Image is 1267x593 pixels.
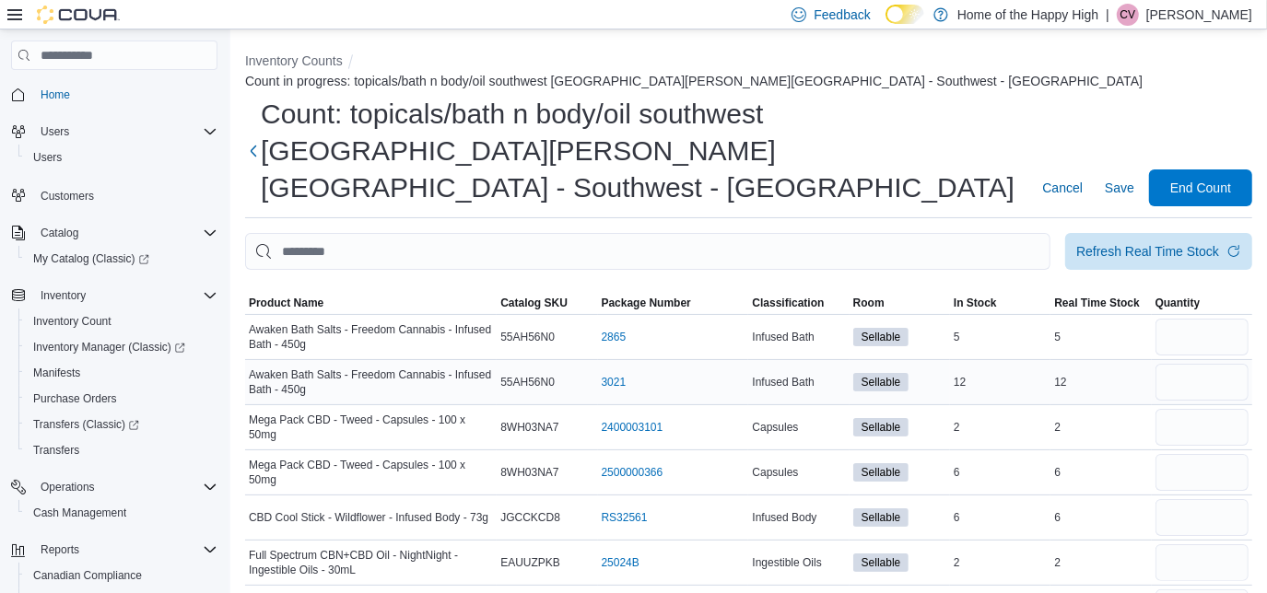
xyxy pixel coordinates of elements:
[950,461,1050,483] div: 6
[33,340,185,355] span: Inventory Manager (Classic)
[853,296,885,310] span: Room
[18,437,225,463] button: Transfers
[33,476,102,498] button: Operations
[33,251,149,266] span: My Catalog (Classic)
[1117,4,1139,26] div: Carla Vandusen
[1076,242,1219,261] div: Refresh Real Time Stock
[33,443,79,458] span: Transfers
[1170,179,1231,197] span: End Count
[33,121,76,143] button: Users
[26,413,217,436] span: Transfers (Classic)
[33,539,87,561] button: Reports
[954,296,997,310] span: In Stock
[1105,179,1134,197] span: Save
[602,465,663,480] a: 2500000366
[18,412,225,437] a: Transfers (Classic)
[598,292,749,314] button: Package Number
[26,502,217,524] span: Cash Management
[4,220,225,246] button: Catalog
[4,537,225,563] button: Reports
[245,133,261,169] button: Next
[249,367,493,397] span: Awaken Bath Salts - Freedom Cannabis - Infused Bath - 450g
[41,87,70,102] span: Home
[33,568,142,583] span: Canadian Compliance
[18,308,225,334] button: Inventory Count
[18,145,225,170] button: Users
[1050,371,1151,393] div: 12
[26,564,149,587] a: Canadian Compliance
[950,326,1050,348] div: 5
[4,181,225,208] button: Customers
[33,84,77,106] a: Home
[41,226,78,240] span: Catalog
[1054,296,1139,310] span: Real Time Stock
[33,83,217,106] span: Home
[33,417,139,432] span: Transfers (Classic)
[18,360,225,386] button: Manifests
[249,510,488,525] span: CBD Cool Stick - Wildflower - Infused Body - 73g
[1106,4,1109,26] p: |
[249,548,493,577] span: Full Spectrum CBN+CBD Oil - NightNight - Ingestible Oils - 30mL
[500,330,555,344] span: 55AH56N0
[1042,179,1083,197] span: Cancel
[33,506,126,520] span: Cash Management
[33,539,217,561] span: Reports
[853,553,909,572] span: Sellable
[862,329,901,345] span: Sellable
[752,555,821,570] span: Ingestible Oils
[752,510,816,525] span: Infused Body
[41,288,86,303] span: Inventory
[500,510,560,525] span: JGCCKCD8
[26,310,217,332] span: Inventory Count
[602,330,627,344] a: 2865
[602,375,627,390] a: 3021
[245,74,1143,88] button: Count in progress: topicals/bath n body/oil southwest [GEOGRAPHIC_DATA][PERSON_NAME][GEOGRAPHIC_D...
[249,296,323,310] span: Product Name
[26,336,217,358] span: Inventory Manager (Classic)
[33,183,217,206] span: Customers
[26,502,134,524] a: Cash Management
[886,24,886,25] span: Dark Mode
[37,6,120,24] img: Cova
[950,292,1050,314] button: In Stock
[245,233,1050,270] input: This is a search bar. After typing your query, hit enter to filter the results lower in the page.
[41,542,79,557] span: Reports
[1146,4,1252,26] p: [PERSON_NAME]
[18,334,225,360] a: Inventory Manager (Classic)
[957,4,1098,26] p: Home of the Happy High
[814,6,870,24] span: Feedback
[33,121,217,143] span: Users
[26,362,88,384] a: Manifests
[752,420,798,435] span: Capsules
[26,248,157,270] a: My Catalog (Classic)
[249,322,493,352] span: Awaken Bath Salts - Freedom Cannabis - Infused Bath - 450g
[33,222,217,244] span: Catalog
[1156,296,1201,310] span: Quantity
[245,292,497,314] button: Product Name
[245,52,1252,92] nav: An example of EuiBreadcrumbs
[1152,292,1252,314] button: Quantity
[500,296,568,310] span: Catalog SKU
[1149,169,1252,206] button: End Count
[4,81,225,108] button: Home
[1050,461,1151,483] div: 6
[1065,233,1252,270] button: Refresh Real Time Stock
[602,296,691,310] span: Package Number
[602,555,639,570] a: 25024B
[853,418,909,436] span: Sellable
[4,474,225,500] button: Operations
[33,285,217,307] span: Inventory
[950,552,1050,574] div: 2
[26,362,217,384] span: Manifests
[33,222,86,244] button: Catalog
[950,506,1050,529] div: 6
[1050,506,1151,529] div: 6
[950,416,1050,438] div: 2
[249,458,493,487] span: Mega Pack CBD - Tweed - Capsules - 100 x 50mg
[497,292,597,314] button: Catalog SKU
[752,465,798,480] span: Capsules
[500,465,558,480] span: 8WH03NA7
[886,5,924,24] input: Dark Mode
[249,413,493,442] span: Mega Pack CBD - Tweed - Capsules - 100 x 50mg
[26,310,119,332] a: Inventory Count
